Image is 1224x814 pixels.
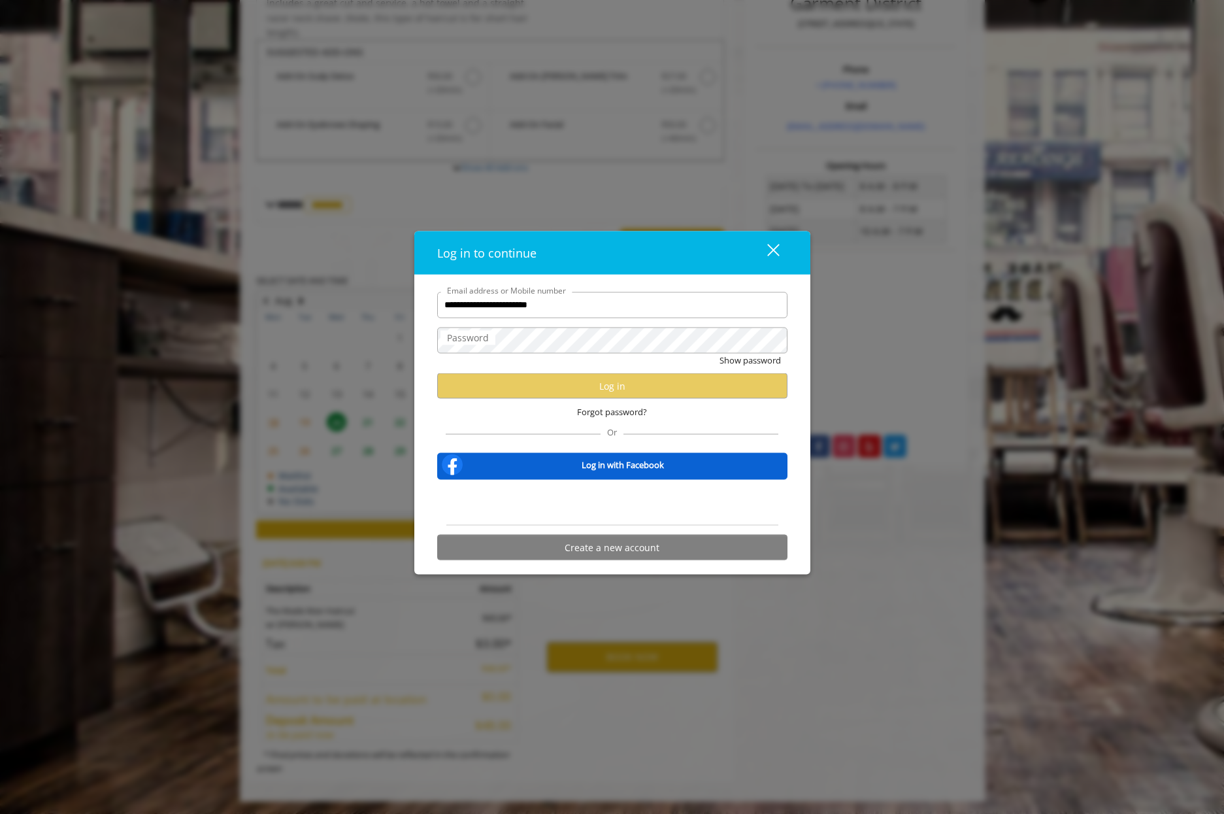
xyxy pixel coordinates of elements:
[577,405,647,419] span: Forgot password?
[743,239,787,266] button: close dialog
[752,243,778,262] div: close dialog
[601,426,623,438] span: Or
[437,327,787,353] input: Password
[437,292,787,318] input: Email address or Mobile number
[546,488,678,517] iframe: Sign in with Google Button
[437,373,787,399] button: Log in
[582,458,664,471] b: Log in with Facebook
[439,452,465,478] img: facebook-logo
[720,353,781,367] button: Show password
[440,284,572,296] label: Email address or Mobile number
[437,535,787,560] button: Create a new account
[437,245,537,260] span: Log in to continue
[440,330,495,345] label: Password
